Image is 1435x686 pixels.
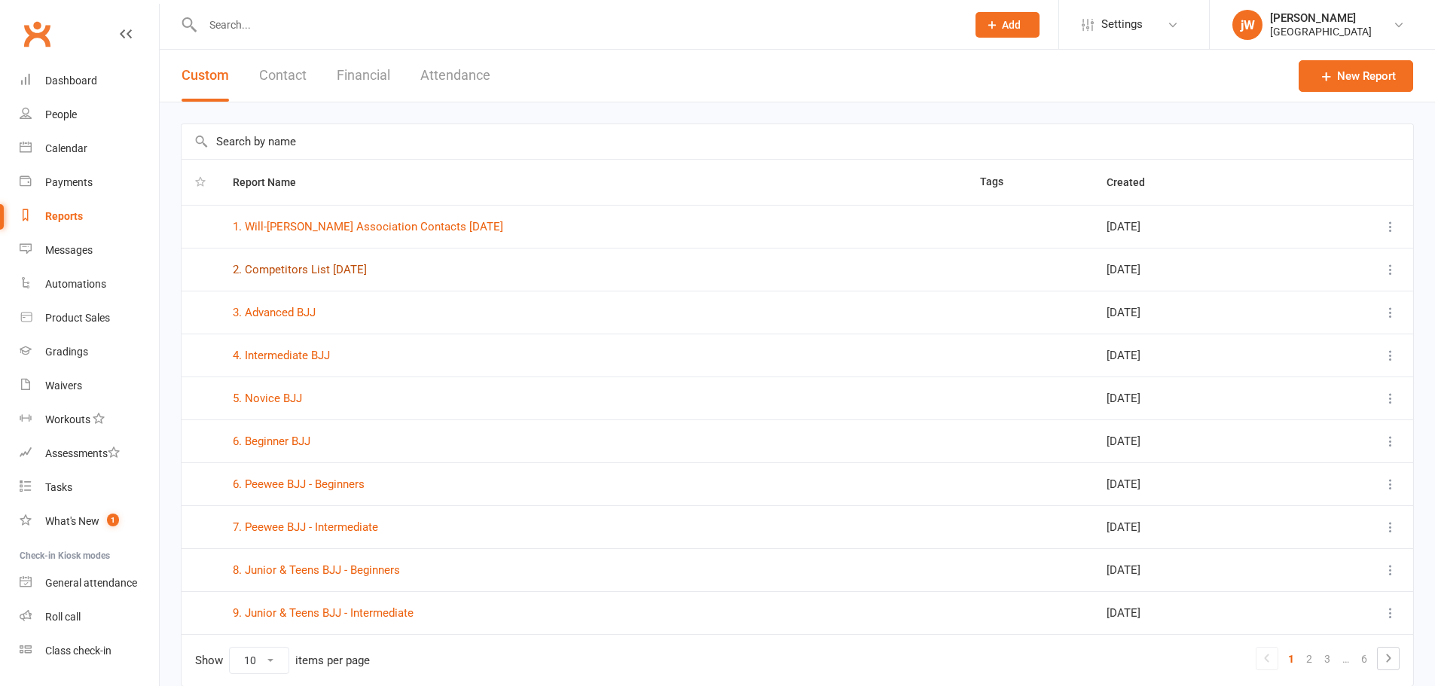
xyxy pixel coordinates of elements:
div: Dashboard [45,75,97,87]
div: Payments [45,176,93,188]
a: Messages [20,233,159,267]
button: Attendance [420,50,490,102]
a: 4. Intermediate BJJ [233,349,330,362]
td: [DATE] [1093,419,1299,462]
a: Tasks [20,471,159,505]
div: Reports [45,210,83,222]
a: 1. Will-[PERSON_NAME] Association Contacts [DATE] [233,220,503,233]
div: [PERSON_NAME] [1270,11,1372,25]
div: Assessments [45,447,120,459]
a: 3. Advanced BJJ [233,306,316,319]
a: 6. Peewee BJJ - Beginners [233,477,365,491]
button: Custom [182,50,229,102]
td: [DATE] [1093,505,1299,548]
a: Clubworx [18,15,56,53]
a: Reports [20,200,159,233]
span: Add [1002,19,1021,31]
div: Roll call [45,611,81,623]
td: [DATE] [1093,291,1299,334]
span: Report Name [233,176,313,188]
td: [DATE] [1093,377,1299,419]
div: Class check-in [45,645,111,657]
td: [DATE] [1093,334,1299,377]
a: People [20,98,159,132]
a: Class kiosk mode [20,634,159,668]
a: What's New1 [20,505,159,538]
span: 1 [107,514,119,526]
div: [GEOGRAPHIC_DATA] [1270,25,1372,38]
a: Workouts [20,403,159,437]
a: 9. Junior & Teens BJJ - Intermediate [233,606,414,620]
div: Automations [45,278,106,290]
span: Settings [1101,8,1143,41]
a: 6 [1355,648,1373,669]
a: Roll call [20,600,159,634]
div: Workouts [45,413,90,425]
td: [DATE] [1093,591,1299,634]
div: Calendar [45,142,87,154]
div: Waivers [45,380,82,392]
button: Add [975,12,1040,38]
div: People [45,108,77,120]
button: Contact [259,50,307,102]
div: jW [1232,10,1262,40]
th: Tags [966,160,1093,205]
td: [DATE] [1093,548,1299,591]
button: Financial [337,50,390,102]
div: Product Sales [45,312,110,324]
a: 2. Competitors List [DATE] [233,263,367,276]
a: 3 [1318,648,1336,669]
a: Automations [20,267,159,301]
td: [DATE] [1093,248,1299,291]
div: Show [195,647,370,674]
div: What's New [45,515,99,527]
a: Gradings [20,335,159,369]
a: … [1336,648,1355,669]
a: General attendance kiosk mode [20,566,159,600]
div: Messages [45,244,93,256]
a: Product Sales [20,301,159,335]
td: [DATE] [1093,462,1299,505]
a: Waivers [20,369,159,403]
span: Created [1107,176,1162,188]
a: Assessments [20,437,159,471]
a: Payments [20,166,159,200]
a: 2 [1300,648,1318,669]
button: Created [1107,173,1162,191]
a: Dashboard [20,64,159,98]
a: 6. Beginner BJJ [233,434,310,448]
div: Tasks [45,481,72,493]
button: Report Name [233,173,313,191]
input: Search... [198,14,956,35]
div: General attendance [45,577,137,589]
a: 7. Peewee BJJ - Intermediate [233,520,378,534]
a: 1 [1282,648,1300,669]
a: 8. Junior & Teens BJJ - Beginners [233,563,400,577]
a: Calendar [20,132,159,166]
a: New Report [1299,60,1413,92]
td: [DATE] [1093,205,1299,248]
div: items per page [295,654,370,667]
a: 5. Novice BJJ [233,392,302,405]
div: Gradings [45,346,88,358]
input: Search by name [182,124,1413,159]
